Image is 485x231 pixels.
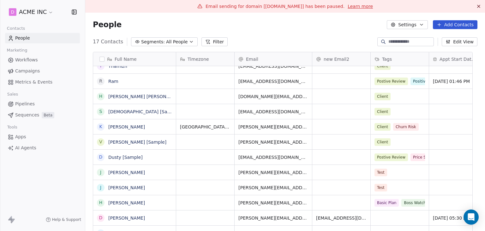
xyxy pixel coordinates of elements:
span: Client [374,138,391,146]
span: People [15,35,30,41]
span: Churn Risk [393,123,419,131]
span: Sales [4,90,21,99]
button: DACME INC [8,7,55,17]
span: [DATE] 01:46 PM [433,78,483,84]
div: H [99,199,103,206]
a: Learn more [348,3,373,9]
button: Settings [387,20,428,29]
span: Email sending for domain [[DOMAIN_NAME]] has been paused. [206,4,344,9]
div: h [99,93,103,100]
span: [EMAIL_ADDRESS][DOMAIN_NAME] [238,78,308,84]
span: Full Name [115,56,137,62]
button: Edit View [442,37,477,46]
div: Full Name [93,52,176,66]
span: [EMAIL_ADDRESS][DOMAIN_NAME] [238,63,308,69]
span: Sequences [15,112,39,118]
div: Tags [371,52,429,66]
span: Beta [42,112,54,118]
span: D [11,9,15,15]
span: Boss Watching [401,199,434,207]
button: Filter [201,37,228,46]
span: People [93,20,122,29]
span: Client [374,123,391,131]
div: D [99,154,103,160]
span: All People [166,39,188,45]
span: Positive Review [410,78,445,85]
span: Segments: [141,39,165,45]
span: ACME INC [19,8,47,16]
span: Postive Review [374,153,408,161]
span: [EMAIL_ADDRESS][DOMAIN_NAME] [316,215,367,221]
a: [PERSON_NAME] [108,215,145,221]
div: D [99,215,103,221]
span: [PERSON_NAME][EMAIL_ADDRESS][DOMAIN_NAME] [238,215,308,221]
span: [PERSON_NAME][EMAIL_ADDRESS][DOMAIN_NAME] [238,169,308,176]
span: Client [374,93,391,100]
div: V [99,139,102,145]
span: Test [374,169,387,176]
div: T [99,63,102,69]
span: Tags [382,56,392,62]
div: R [99,78,102,84]
span: 17 Contacts [93,38,123,46]
span: Marketing [4,46,30,55]
span: [EMAIL_ADDRESS][DOMAIN_NAME] [238,109,308,115]
span: Test [374,184,387,191]
span: [PERSON_NAME][EMAIL_ADDRESS][DOMAIN_NAME] [238,139,308,145]
span: Tools [4,122,20,132]
a: People [5,33,80,43]
a: Metrics & Events [5,77,80,87]
span: Basic Plan [374,199,399,207]
div: Open Intercom Messenger [464,209,479,225]
span: Workflows [15,57,38,63]
span: Help & Support [52,217,81,222]
a: SequencesBeta [5,110,80,120]
a: [PERSON_NAME] [Sample] [108,140,166,145]
a: Help & Support [46,217,81,222]
a: Ram [108,79,118,84]
div: j [100,184,101,191]
a: Apps [5,132,80,142]
a: [PERSON_NAME] [108,124,145,129]
a: Campaigns [5,66,80,76]
span: Price Sensitive [410,153,443,161]
span: [PERSON_NAME][EMAIL_ADDRESS][DOMAIN_NAME] [238,184,308,191]
span: new Email2 [324,56,349,62]
span: AI Agents [15,145,36,151]
button: Add Contacts [433,20,477,29]
span: Contacts [4,24,28,33]
div: Timezone [176,52,234,66]
a: Pipelines [5,99,80,109]
div: j [100,169,101,176]
span: Email [246,56,258,62]
span: Postive Review [374,78,408,85]
span: Appt Start Date/Time [440,56,477,62]
a: [PERSON_NAME] [108,185,145,190]
div: Email [235,52,312,66]
span: Pipelines [15,101,35,107]
a: [PERSON_NAME] [108,170,145,175]
a: Thamizh [108,64,127,69]
span: [DATE] 05:30 AM [433,215,483,221]
span: Client [374,62,391,70]
a: Workflows [5,55,80,65]
a: Dusty [Sample] [108,155,143,160]
span: Apps [15,134,26,140]
span: [GEOGRAPHIC_DATA]/[GEOGRAPHIC_DATA] [180,124,231,130]
a: [DEMOGRAPHIC_DATA] [Sample] [108,109,180,114]
span: Client [374,108,391,115]
a: [PERSON_NAME] [PERSON_NAME] [108,94,183,99]
span: [DOMAIN_NAME][EMAIL_ADDRESS][DOMAIN_NAME] [238,93,308,100]
span: [EMAIL_ADDRESS][DOMAIN_NAME] [238,154,308,160]
span: [PERSON_NAME][EMAIL_ADDRESS][DOMAIN_NAME] [238,124,308,130]
div: new Email2 [312,52,370,66]
span: Campaigns [15,68,40,74]
a: AI Agents [5,143,80,153]
div: K [99,123,102,130]
span: Metrics & Events [15,79,52,85]
span: Timezone [188,56,209,62]
span: [PERSON_NAME][EMAIL_ADDRESS][DOMAIN_NAME] [238,200,308,206]
div: S [99,108,102,115]
a: [PERSON_NAME] [108,200,145,205]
